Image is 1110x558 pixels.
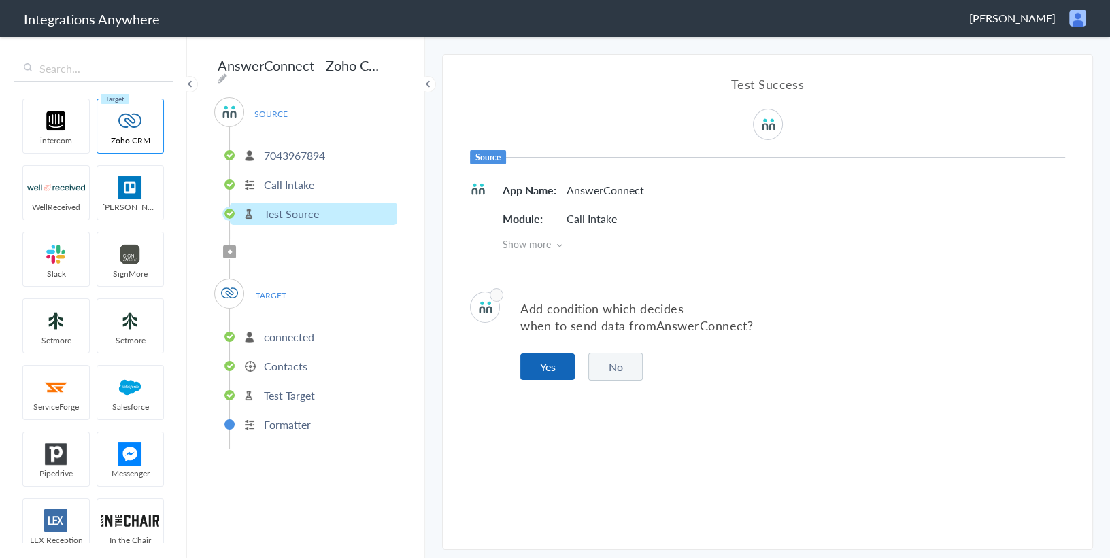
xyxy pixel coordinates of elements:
h5: Module [503,211,564,226]
span: Slack [23,268,89,279]
h1: Integrations Anywhere [24,10,160,29]
img: signmore-logo.png [101,243,159,266]
img: user.png [1069,10,1086,27]
img: answerconnect-logo.svg [477,299,494,315]
h5: App Name [503,182,564,198]
img: lex-app-logo.svg [27,509,85,532]
img: inch-logo.svg [101,509,159,532]
img: answerconnect-logo.svg [760,116,777,133]
p: 7043967894 [264,147,325,163]
img: setmoreNew.jpg [27,309,85,332]
img: slack-logo.svg [27,243,85,266]
span: Zoho CRM [97,135,163,146]
span: WellReceived [23,201,89,213]
span: Salesforce [97,401,163,413]
span: AnswerConnect [656,317,747,334]
p: Formatter [264,417,311,432]
span: [PERSON_NAME] [969,10,1056,26]
img: intercom-logo.svg [27,109,85,133]
img: answerconnect-logo.svg [470,181,486,197]
img: zoho-logo.svg [101,109,159,133]
p: Call Intake [264,177,314,192]
img: serviceforge-icon.png [27,376,85,399]
p: AnswerConnect [567,182,644,198]
button: No [588,353,643,381]
p: Call Intake [567,211,617,226]
h4: Test Success [470,75,1065,92]
p: Contacts [264,358,307,374]
span: In the Chair [97,534,163,546]
img: answerconnect-logo.svg [221,103,238,120]
p: connected [264,329,314,345]
input: Search... [14,56,173,82]
img: salesforce-logo.svg [101,376,159,399]
span: Setmore [97,334,163,346]
img: wr-logo.svg [27,176,85,199]
p: Test Source [264,206,319,222]
h6: Source [470,150,506,164]
img: setmoreNew.jpg [101,309,159,332]
span: [PERSON_NAME] [97,201,163,213]
img: FBM.png [101,442,159,466]
span: intercom [23,135,89,146]
p: Test Target [264,387,315,403]
img: pipedrive.png [27,442,85,466]
span: SOURCE [245,105,297,123]
p: Add condition which decides when to send data from ? [520,300,1065,334]
button: Yes [520,353,575,380]
span: Setmore [23,334,89,346]
span: SignMore [97,268,163,279]
span: TARGET [245,286,297,304]
span: Pipedrive [23,468,89,479]
span: Show more [503,237,1065,251]
img: trello.png [101,176,159,199]
span: LEX Reception [23,534,89,546]
span: Messenger [97,468,163,479]
img: zoho-logo.svg [221,285,238,302]
span: ServiceForge [23,401,89,413]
